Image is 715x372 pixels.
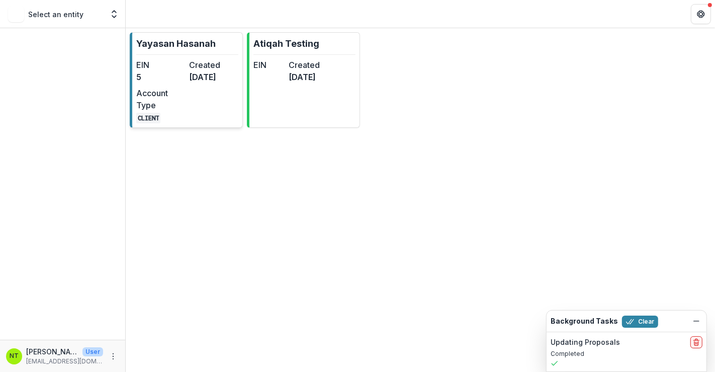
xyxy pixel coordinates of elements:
[622,316,658,328] button: Clear
[289,59,320,71] dt: Created
[551,338,620,347] h2: Updating Proposals
[691,4,711,24] button: Get Help
[136,71,185,83] dd: 5
[189,59,238,71] dt: Created
[26,346,78,357] p: [PERSON_NAME]
[690,315,702,327] button: Dismiss
[107,350,119,362] button: More
[189,71,238,83] dd: [DATE]
[82,347,103,356] p: User
[136,59,185,71] dt: EIN
[107,4,121,24] button: Open entity switcher
[28,9,83,20] p: Select an entity
[247,32,360,128] a: Atiqah TestingEINCreated[DATE]
[8,6,24,22] img: Select an entity
[130,32,243,128] a: Yayasan HasanahEIN5Created[DATE]Account TypeCLIENT
[26,357,103,366] p: [EMAIL_ADDRESS][DOMAIN_NAME]
[551,349,702,358] p: Completed
[136,37,216,50] p: Yayasan Hasanah
[551,317,618,326] h2: Background Tasks
[289,71,320,83] dd: [DATE]
[10,353,19,359] div: Nur Atiqah binti Adul Taib
[253,59,285,71] dt: EIN
[136,87,185,111] dt: Account Type
[690,336,702,348] button: delete
[136,113,160,123] code: CLIENT
[253,37,319,50] p: Atiqah Testing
